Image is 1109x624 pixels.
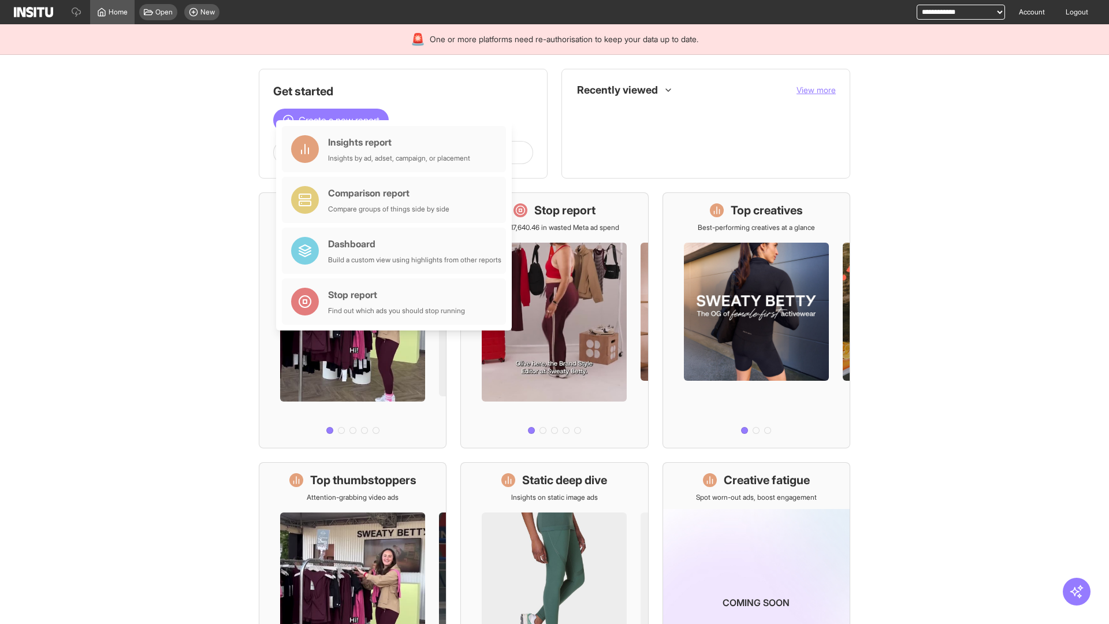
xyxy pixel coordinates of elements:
span: New [200,8,215,17]
div: Find out which ads you should stop running [328,306,465,315]
button: Create a new report [273,109,389,132]
span: One or more platforms need re-authorisation to keep your data up to date. [430,34,698,45]
div: Compare groups of things side by side [328,205,449,214]
button: View more [797,84,836,96]
div: Comparison report [328,186,449,200]
span: View more [797,85,836,95]
h1: Static deep dive [522,472,607,488]
h1: Stop report [534,202,596,218]
div: Stop report [328,288,465,302]
div: Build a custom view using highlights from other reports [328,255,501,265]
p: Attention-grabbing video ads [307,493,399,502]
h1: Get started [273,83,533,99]
p: Insights on static image ads [511,493,598,502]
div: Insights by ad, adset, campaign, or placement [328,154,470,163]
img: Logo [14,7,53,17]
p: Best-performing creatives at a glance [698,223,815,232]
a: What's live nowSee all active ads instantly [259,192,446,448]
p: Save £17,640.46 in wasted Meta ad spend [490,223,619,232]
div: Insights report [328,135,470,149]
span: Create a new report [299,113,379,127]
span: Open [155,8,173,17]
span: Home [109,8,128,17]
h1: Top thumbstoppers [310,472,416,488]
a: Stop reportSave £17,640.46 in wasted Meta ad spend [460,192,648,448]
h1: Top creatives [731,202,803,218]
div: 🚨 [411,31,425,47]
div: Dashboard [328,237,501,251]
a: Top creativesBest-performing creatives at a glance [663,192,850,448]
